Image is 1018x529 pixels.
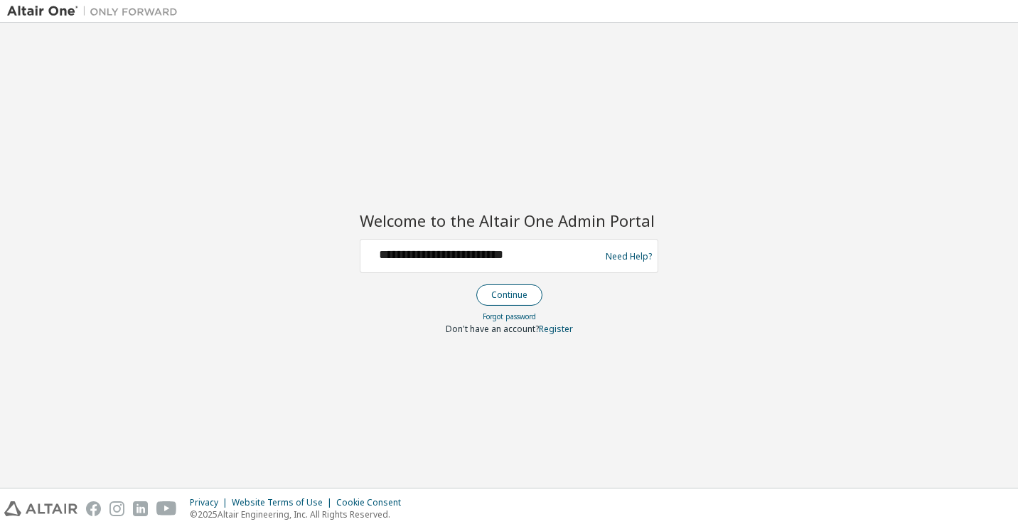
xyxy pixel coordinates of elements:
[109,501,124,516] img: instagram.svg
[483,311,536,321] a: Forgot password
[539,323,573,335] a: Register
[86,501,101,516] img: facebook.svg
[336,497,409,508] div: Cookie Consent
[606,256,652,257] a: Need Help?
[190,508,409,520] p: © 2025 Altair Engineering, Inc. All Rights Reserved.
[4,501,77,516] img: altair_logo.svg
[446,323,539,335] span: Don't have an account?
[476,284,542,306] button: Continue
[190,497,232,508] div: Privacy
[360,210,658,230] h2: Welcome to the Altair One Admin Portal
[232,497,336,508] div: Website Terms of Use
[133,501,148,516] img: linkedin.svg
[156,501,177,516] img: youtube.svg
[7,4,185,18] img: Altair One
